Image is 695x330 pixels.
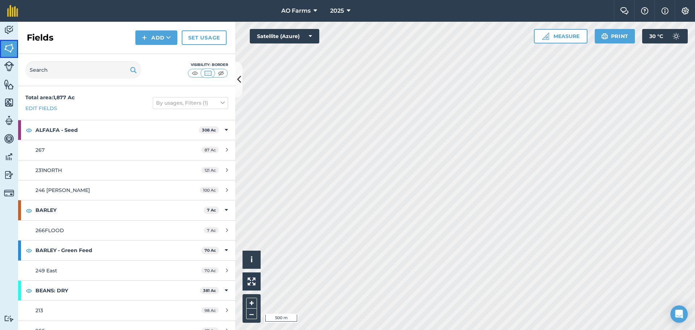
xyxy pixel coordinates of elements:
strong: Total area : 1,877 Ac [25,94,75,101]
img: svg+xml;base64,PD94bWwgdmVyc2lvbj0iMS4wIiBlbmNvZGluZz0idXRmLTgiPz4KPCEtLSBHZW5lcmF0b3I6IEFkb2JlIE... [4,170,14,180]
img: svg+xml;base64,PHN2ZyB4bWxucz0iaHR0cDovL3d3dy53My5vcmcvMjAwMC9zdmciIHdpZHRoPSIxOCIgaGVpZ2h0PSIyNC... [26,286,32,295]
button: Print [595,29,635,43]
input: Search [25,61,141,79]
img: svg+xml;base64,PHN2ZyB4bWxucz0iaHR0cDovL3d3dy53My5vcmcvMjAwMC9zdmciIHdpZHRoPSI1NiIgaGVpZ2h0PSI2MC... [4,97,14,108]
img: svg+xml;base64,PHN2ZyB4bWxucz0iaHR0cDovL3d3dy53My5vcmcvMjAwMC9zdmciIHdpZHRoPSI1NiIgaGVpZ2h0PSI2MC... [4,43,14,54]
img: svg+xml;base64,PHN2ZyB4bWxucz0iaHR0cDovL3d3dy53My5vcmcvMjAwMC9zdmciIHdpZHRoPSIxNyIgaGVpZ2h0PSIxNy... [661,7,669,15]
a: 231NORTH121 Ac [18,160,235,180]
img: svg+xml;base64,PD94bWwgdmVyc2lvbj0iMS4wIiBlbmNvZGluZz0idXRmLTgiPz4KPCEtLSBHZW5lcmF0b3I6IEFkb2JlIE... [4,151,14,162]
span: 249 East [35,267,57,274]
span: 121 Ac [201,167,219,173]
strong: BARLEY - Green Feed [35,241,201,260]
span: AO Farms [281,7,311,15]
a: 246 [PERSON_NAME]100 Ac [18,180,235,200]
strong: 308 Ac [202,128,216,133]
div: ALFALFA - Seed308 Ac [18,120,235,140]
span: 98 Ac [201,307,219,313]
button: + [246,298,257,309]
strong: BEANS: DRY [35,281,200,300]
a: 249 East70 Ac [18,261,235,280]
button: Add [135,30,177,45]
img: svg+xml;base64,PHN2ZyB4bWxucz0iaHR0cDovL3d3dy53My5vcmcvMjAwMC9zdmciIHdpZHRoPSI1MCIgaGVpZ2h0PSI0MC... [203,70,212,77]
button: By usages, Filters (1) [153,97,228,109]
img: svg+xml;base64,PD94bWwgdmVyc2lvbj0iMS4wIiBlbmNvZGluZz0idXRmLTgiPz4KPCEtLSBHZW5lcmF0b3I6IEFkb2JlIE... [669,29,683,43]
strong: 70 Ac [205,248,216,253]
button: Measure [534,29,587,43]
span: 246 [PERSON_NAME] [35,187,90,193]
div: BEANS: DRY381 Ac [18,281,235,300]
img: svg+xml;base64,PD94bWwgdmVyc2lvbj0iMS4wIiBlbmNvZGluZz0idXRmLTgiPz4KPCEtLSBHZW5lcmF0b3I6IEFkb2JlIE... [4,315,14,322]
a: 21398 Ac [18,301,235,320]
img: Four arrows, one pointing top left, one top right, one bottom right and the last bottom left [248,277,256,285]
img: svg+xml;base64,PHN2ZyB4bWxucz0iaHR0cDovL3d3dy53My5vcmcvMjAwMC9zdmciIHdpZHRoPSI1MCIgaGVpZ2h0PSI0MC... [190,70,199,77]
span: 266FLOOD [35,227,64,234]
span: 2025 [330,7,344,15]
span: 100 Ac [200,187,219,193]
strong: 381 Ac [203,288,216,293]
img: svg+xml;base64,PHN2ZyB4bWxucz0iaHR0cDovL3d3dy53My5vcmcvMjAwMC9zdmciIHdpZHRoPSIxOSIgaGVpZ2h0PSIyNC... [130,66,137,74]
span: 231NORTH [35,167,62,174]
span: 30 ° C [649,29,663,43]
strong: 7 Ac [207,208,216,213]
img: svg+xml;base64,PD94bWwgdmVyc2lvbj0iMS4wIiBlbmNvZGluZz0idXRmLTgiPz4KPCEtLSBHZW5lcmF0b3I6IEFkb2JlIE... [4,61,14,71]
div: BARLEY7 Ac [18,200,235,220]
img: svg+xml;base64,PHN2ZyB4bWxucz0iaHR0cDovL3d3dy53My5vcmcvMjAwMC9zdmciIHdpZHRoPSI1MCIgaGVpZ2h0PSI0MC... [216,70,226,77]
a: 266FLOOD7 Ac [18,221,235,240]
span: 267 [35,147,45,153]
img: Two speech bubbles overlapping with the left bubble in the forefront [620,7,629,14]
span: 70 Ac [201,267,219,273]
img: svg+xml;base64,PHN2ZyB4bWxucz0iaHR0cDovL3d3dy53My5vcmcvMjAwMC9zdmciIHdpZHRoPSIxOSIgaGVpZ2h0PSIyNC... [601,32,608,41]
a: 26787 Ac [18,140,235,160]
span: 87 Ac [201,147,219,153]
a: Edit fields [25,104,57,112]
img: svg+xml;base64,PD94bWwgdmVyc2lvbj0iMS4wIiBlbmNvZGluZz0idXRmLTgiPz4KPCEtLSBHZW5lcmF0b3I6IEFkb2JlIE... [4,115,14,126]
img: svg+xml;base64,PHN2ZyB4bWxucz0iaHR0cDovL3d3dy53My5vcmcvMjAwMC9zdmciIHdpZHRoPSIxNCIgaGVpZ2h0PSIyNC... [142,33,147,42]
img: svg+xml;base64,PD94bWwgdmVyc2lvbj0iMS4wIiBlbmNvZGluZz0idXRmLTgiPz4KPCEtLSBHZW5lcmF0b3I6IEFkb2JlIE... [4,133,14,144]
div: Open Intercom Messenger [670,305,688,323]
button: Satellite (Azure) [250,29,319,43]
img: A question mark icon [640,7,649,14]
img: A cog icon [681,7,690,14]
span: 213 [35,307,43,314]
img: Ruler icon [542,33,549,40]
span: 7 Ac [204,227,219,233]
h2: Fields [27,32,54,43]
button: – [246,309,257,319]
div: BARLEY - Green Feed70 Ac [18,241,235,260]
img: fieldmargin Logo [7,5,18,17]
strong: BARLEY [35,200,204,220]
img: svg+xml;base64,PD94bWwgdmVyc2lvbj0iMS4wIiBlbmNvZGluZz0idXRmLTgiPz4KPCEtLSBHZW5lcmF0b3I6IEFkb2JlIE... [4,188,14,198]
img: svg+xml;base64,PHN2ZyB4bWxucz0iaHR0cDovL3d3dy53My5vcmcvMjAwMC9zdmciIHdpZHRoPSI1NiIgaGVpZ2h0PSI2MC... [4,79,14,90]
img: svg+xml;base64,PHN2ZyB4bWxucz0iaHR0cDovL3d3dy53My5vcmcvMjAwMC9zdmciIHdpZHRoPSIxOCIgaGVpZ2h0PSIyNC... [26,206,32,215]
a: Set usage [182,30,227,45]
img: svg+xml;base64,PD94bWwgdmVyc2lvbj0iMS4wIiBlbmNvZGluZz0idXRmLTgiPz4KPCEtLSBHZW5lcmF0b3I6IEFkb2JlIE... [4,25,14,35]
img: svg+xml;base64,PHN2ZyB4bWxucz0iaHR0cDovL3d3dy53My5vcmcvMjAwMC9zdmciIHdpZHRoPSIxOCIgaGVpZ2h0PSIyNC... [26,246,32,255]
span: i [250,255,253,264]
button: i [243,251,261,269]
div: Visibility: Border [188,62,228,68]
img: svg+xml;base64,PHN2ZyB4bWxucz0iaHR0cDovL3d3dy53My5vcmcvMjAwMC9zdmciIHdpZHRoPSIxOCIgaGVpZ2h0PSIyNC... [26,126,32,134]
button: 30 °C [642,29,688,43]
strong: ALFALFA - Seed [35,120,199,140]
